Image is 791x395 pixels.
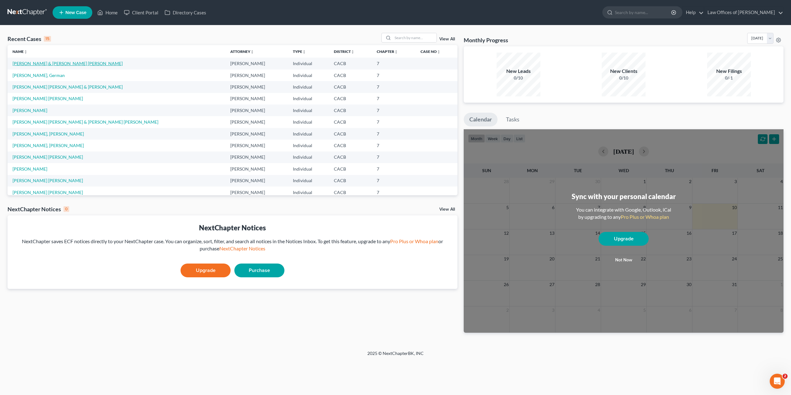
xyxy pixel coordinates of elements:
i: unfold_more [437,50,441,54]
div: 0 [64,206,69,212]
td: CACB [329,163,372,175]
a: [PERSON_NAME] [PERSON_NAME] & [PERSON_NAME] [PERSON_NAME] [13,119,158,125]
td: [PERSON_NAME] [225,128,288,140]
a: Home [94,7,121,18]
a: View All [439,207,455,212]
td: Individual [288,128,329,140]
span: 2 [783,374,788,379]
td: CACB [329,105,372,116]
td: CACB [329,93,372,105]
td: [PERSON_NAME] [225,151,288,163]
td: 7 [372,128,416,140]
td: CACB [329,116,372,128]
td: Individual [288,105,329,116]
td: CACB [329,175,372,187]
td: 7 [372,58,416,69]
td: 7 [372,140,416,151]
div: Recent Cases [8,35,51,43]
td: [PERSON_NAME] [225,175,288,187]
div: 0/10 [602,75,646,81]
a: Pro Plus or Whoa plan [621,214,669,220]
div: 0/-1 [707,75,751,81]
td: CACB [329,151,372,163]
div: NextChapter Notices [13,223,452,233]
a: Client Portal [121,7,161,18]
td: CACB [329,128,372,140]
td: Individual [288,81,329,93]
td: Individual [288,187,329,198]
td: [PERSON_NAME] [225,187,288,198]
a: Directory Cases [161,7,209,18]
a: View All [439,37,455,41]
span: New Case [65,10,86,15]
div: New Filings [707,68,751,75]
td: 7 [372,163,416,175]
iframe: Intercom live chat [770,374,785,389]
a: [PERSON_NAME] [PERSON_NAME] [13,178,83,183]
a: [PERSON_NAME] [13,166,47,172]
i: unfold_more [302,50,306,54]
a: Attorneyunfold_more [230,49,254,54]
div: You can integrate with Google, Outlook, iCal by upgrading to any [574,206,674,221]
a: Pro Plus or Whoa plan [390,238,438,244]
td: CACB [329,140,372,151]
td: 7 [372,116,416,128]
td: [PERSON_NAME] [225,93,288,105]
td: Individual [288,151,329,163]
a: Help [683,7,704,18]
div: Sync with your personal calendar [572,192,676,201]
td: 7 [372,105,416,116]
a: [PERSON_NAME], German [13,73,65,78]
td: Individual [288,140,329,151]
td: CACB [329,187,372,198]
div: 2025 © NextChapterBK, INC [217,350,574,362]
td: [PERSON_NAME] [225,81,288,93]
td: 7 [372,69,416,81]
td: Individual [288,116,329,128]
td: Individual [288,175,329,187]
a: [PERSON_NAME], [PERSON_NAME] [13,143,84,148]
i: unfold_more [250,50,254,54]
td: [PERSON_NAME] [225,105,288,116]
a: [PERSON_NAME] [PERSON_NAME] [13,154,83,160]
i: unfold_more [24,50,28,54]
a: Calendar [464,113,498,126]
a: Nameunfold_more [13,49,28,54]
a: Upgrade [599,232,649,246]
a: Typeunfold_more [293,49,306,54]
i: unfold_more [394,50,398,54]
h3: Monthly Progress [464,36,508,44]
a: Upgrade [181,264,231,277]
div: NextChapter saves ECF notices directly to your NextChapter case. You can organize, sort, filter, ... [13,238,452,252]
td: Individual [288,58,329,69]
a: NextChapter Notices [219,245,265,251]
input: Search by name... [393,33,436,42]
div: New Leads [497,68,540,75]
td: CACB [329,58,372,69]
td: Individual [288,163,329,175]
td: [PERSON_NAME] [225,140,288,151]
a: [PERSON_NAME] [PERSON_NAME] [13,96,83,101]
div: 0/10 [497,75,540,81]
a: Case Nounfold_more [421,49,441,54]
button: Not now [599,254,649,266]
td: [PERSON_NAME] [225,116,288,128]
td: Individual [288,69,329,81]
a: [PERSON_NAME], [PERSON_NAME] [13,131,84,136]
a: Law Offices of [PERSON_NAME] [704,7,783,18]
td: 7 [372,187,416,198]
td: [PERSON_NAME] [225,163,288,175]
td: 7 [372,151,416,163]
a: Districtunfold_more [334,49,355,54]
div: New Clients [602,68,646,75]
td: 7 [372,81,416,93]
a: Chapterunfold_more [377,49,398,54]
i: unfold_more [351,50,355,54]
a: Tasks [500,113,525,126]
td: 7 [372,175,416,187]
td: CACB [329,69,372,81]
input: Search by name... [615,7,672,18]
td: [PERSON_NAME] [225,58,288,69]
td: Individual [288,93,329,105]
a: [PERSON_NAME] [PERSON_NAME] [13,190,83,195]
